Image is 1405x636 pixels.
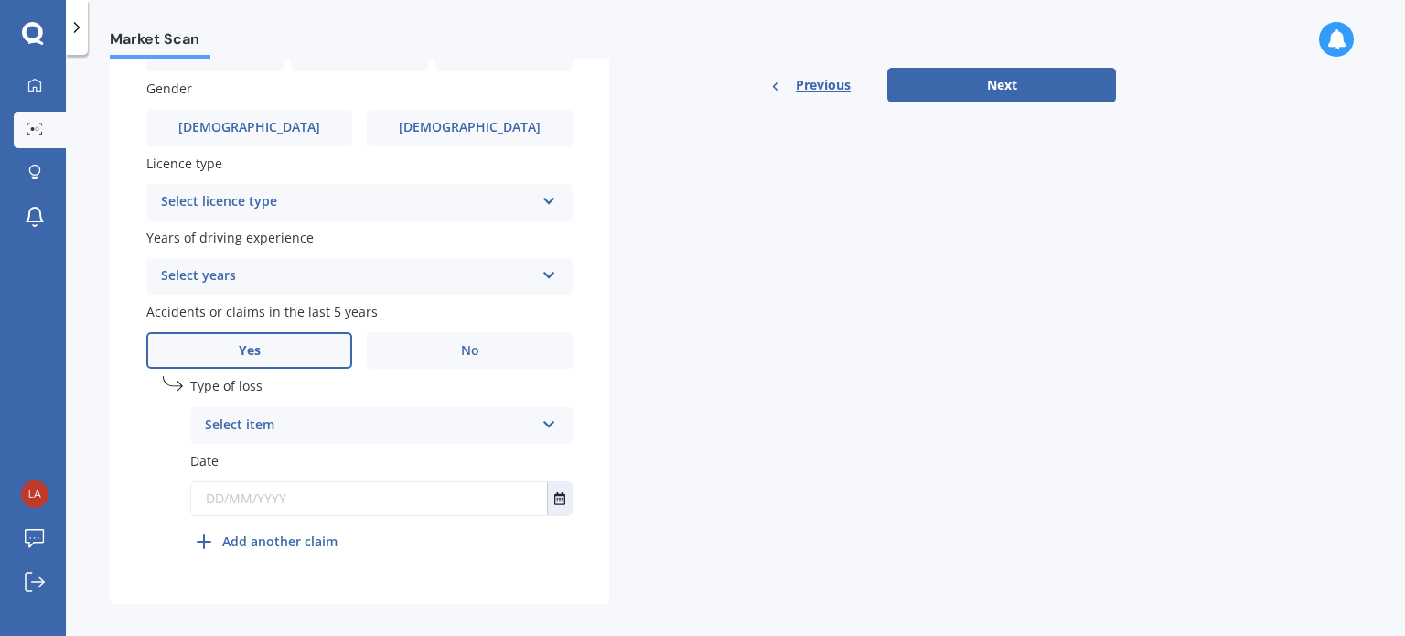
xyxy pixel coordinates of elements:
div: Select item [205,415,534,437]
span: Licence type [146,155,222,172]
div: Select years [161,265,534,287]
span: Date [190,452,219,469]
span: Previous [796,71,851,99]
span: Market Scan [110,30,210,55]
img: 0c59225db3e4f8d6c84def743ece5ba5 [21,480,48,508]
span: Type of loss [190,378,263,395]
span: Yes [239,343,261,359]
span: No [461,343,479,359]
input: DD/MM/YYYY [191,482,547,515]
span: Accidents or claims in the last 5 years [146,303,378,320]
span: [DEMOGRAPHIC_DATA] [399,120,541,135]
span: [DEMOGRAPHIC_DATA] [178,120,320,135]
span: Gender [146,81,192,98]
b: Add another claim [222,532,338,551]
div: Select licence type [161,191,534,213]
span: Years of driving experience [146,229,314,246]
button: Select date [547,482,572,515]
button: Next [887,68,1116,102]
